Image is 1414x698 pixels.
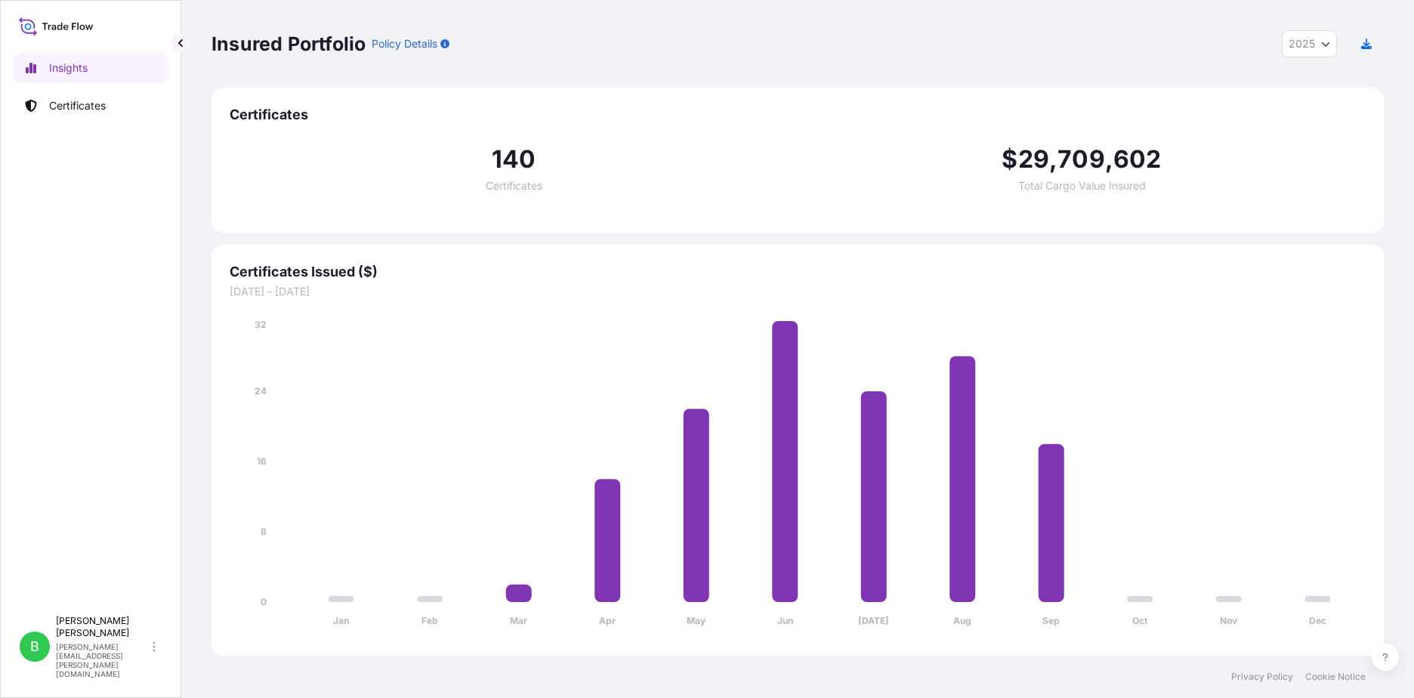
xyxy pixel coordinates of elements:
[30,639,39,654] span: B
[230,284,1366,299] span: [DATE] - [DATE]
[1049,147,1057,171] span: ,
[1042,615,1060,626] tspan: Sep
[56,615,150,639] p: [PERSON_NAME] [PERSON_NAME]
[13,53,168,83] a: Insights
[492,147,536,171] span: 140
[1309,615,1326,626] tspan: Dec
[255,319,267,330] tspan: 32
[372,36,437,51] p: Policy Details
[1057,147,1105,171] span: 709
[230,263,1366,281] span: Certificates Issued ($)
[333,615,349,626] tspan: Jan
[13,91,168,121] a: Certificates
[1113,147,1162,171] span: 602
[1018,147,1049,171] span: 29
[421,615,438,626] tspan: Feb
[56,642,150,678] p: [PERSON_NAME][EMAIL_ADDRESS][PERSON_NAME][DOMAIN_NAME]
[257,456,267,467] tspan: 16
[687,615,706,626] tspan: May
[777,615,793,626] tspan: Jun
[486,181,542,191] span: Certificates
[510,615,527,626] tspan: Mar
[858,615,889,626] tspan: [DATE]
[230,106,1366,124] span: Certificates
[1289,36,1315,51] span: 2025
[1105,147,1113,171] span: ,
[1231,671,1293,683] a: Privacy Policy
[261,596,267,607] tspan: 0
[49,60,88,76] p: Insights
[1002,147,1017,171] span: $
[1132,615,1148,626] tspan: Oct
[599,615,616,626] tspan: Apr
[261,526,267,537] tspan: 8
[1305,671,1366,683] a: Cookie Notice
[1018,181,1146,191] span: Total Cargo Value Insured
[255,385,267,397] tspan: 24
[211,32,366,56] p: Insured Portfolio
[1282,30,1337,57] button: Year Selector
[49,98,106,113] p: Certificates
[953,615,971,626] tspan: Aug
[1220,615,1238,626] tspan: Nov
